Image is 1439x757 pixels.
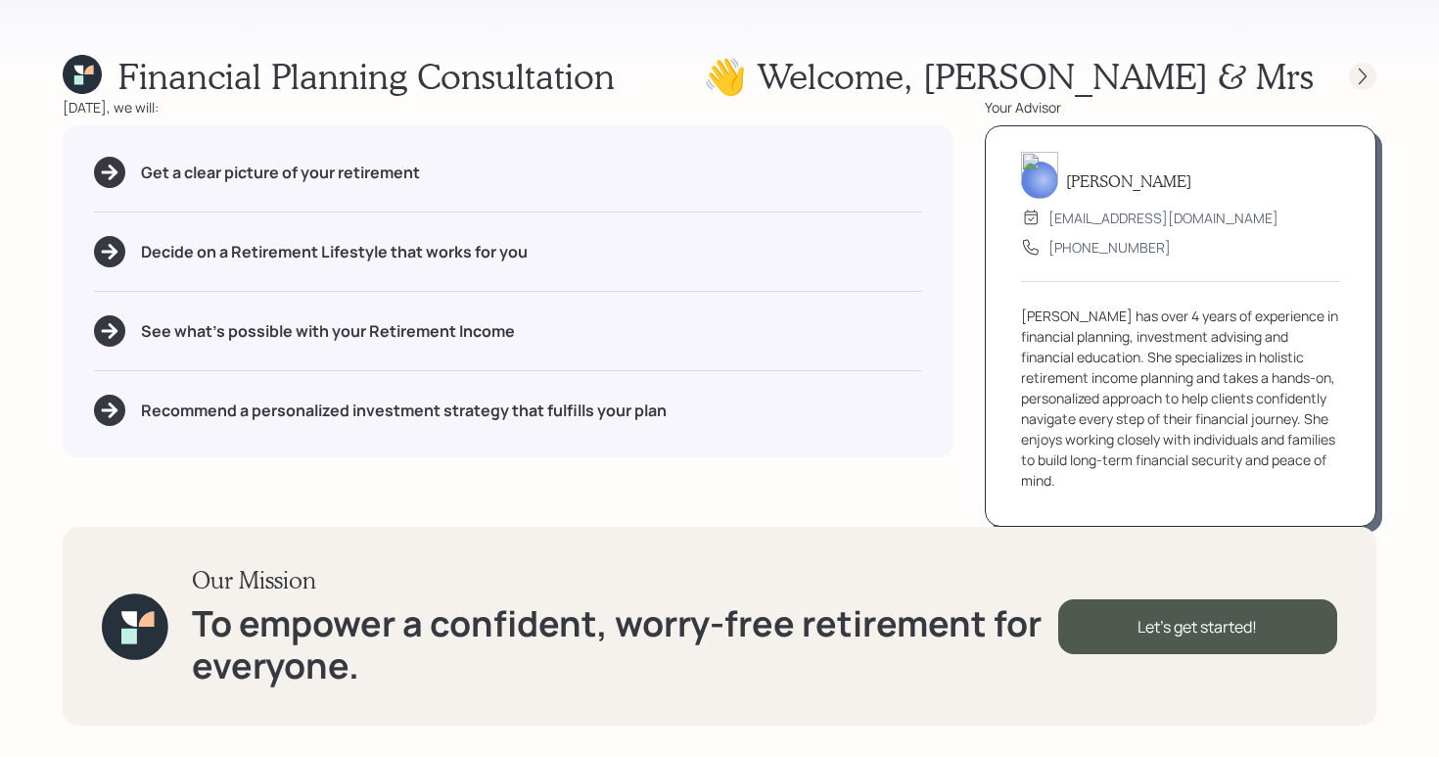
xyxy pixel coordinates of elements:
[192,566,1058,594] h3: Our Mission
[141,402,667,420] h5: Recommend a personalized investment strategy that fulfills your plan
[1021,306,1340,491] div: [PERSON_NAME] has over 4 years of experience in financial planning, investment advising and finan...
[1021,152,1058,199] img: aleksandra-headshot.png
[1066,171,1191,190] h5: [PERSON_NAME]
[1048,237,1171,258] div: [PHONE_NUMBER]
[192,602,1058,686] h1: To empower a confident, worry-free retirement for everyone.
[63,97,953,118] div: [DATE], we will:
[703,55,1314,97] h1: 👋 Welcome , [PERSON_NAME] & Mrs
[117,55,615,97] h1: Financial Planning Consultation
[141,322,515,341] h5: See what's possible with your Retirement Income
[1048,208,1278,228] div: [EMAIL_ADDRESS][DOMAIN_NAME]
[141,164,420,182] h5: Get a clear picture of your retirement
[141,243,528,261] h5: Decide on a Retirement Lifestyle that works for you
[1058,599,1337,654] div: Let's get started!
[985,97,1376,118] div: Your Advisor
